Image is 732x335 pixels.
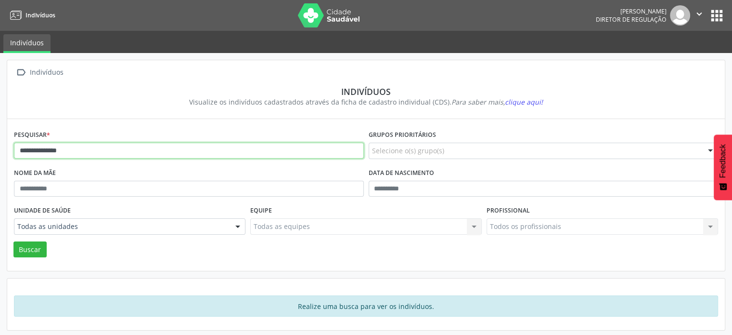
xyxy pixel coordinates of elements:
button: apps [708,7,725,24]
button:  [690,5,708,26]
span: clique aqui! [505,97,543,107]
div: Indivíduos [21,86,711,97]
span: Todas as unidades [17,222,226,231]
label: Equipe [250,203,272,218]
i: Para saber mais, [451,97,543,107]
span: Indivíduos [26,11,55,19]
button: Buscar [13,241,47,258]
label: Profissional [487,203,530,218]
div: Indivíduos [28,66,65,80]
img: img [670,5,690,26]
a:  Indivíduos [14,66,65,80]
button: Feedback - Mostrar pesquisa [714,134,732,200]
a: Indivíduos [7,7,55,23]
label: Unidade de saúde [14,203,71,218]
i:  [14,66,28,80]
i:  [694,9,705,19]
label: Nome da mãe [14,166,56,181]
span: Diretor de regulação [596,15,667,24]
label: Pesquisar [14,128,50,143]
label: Grupos prioritários [369,128,436,143]
a: Indivíduos [3,34,51,53]
span: Feedback [719,144,727,178]
div: Visualize os indivíduos cadastrados através da ficha de cadastro individual (CDS). [21,97,711,107]
div: [PERSON_NAME] [596,7,667,15]
label: Data de nascimento [369,166,434,181]
span: Selecione o(s) grupo(s) [372,146,444,156]
div: Realize uma busca para ver os indivíduos. [14,295,718,317]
